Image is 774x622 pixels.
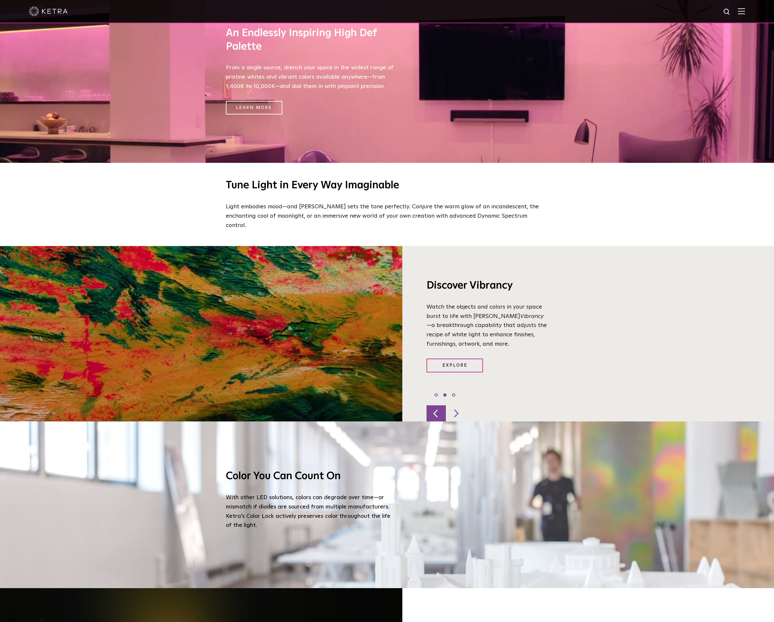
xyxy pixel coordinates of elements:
[427,359,483,372] a: Explore
[520,313,544,319] i: Vibrancy
[226,493,394,530] p: With other LED solutions, colors can degrade over time—or mismatch if diodes are sourced from mul...
[723,8,731,16] img: search icon
[427,302,548,349] p: Watch the objects and colors in your space burst to life with [PERSON_NAME] —a breakthrough capab...
[226,101,282,115] a: Learn More
[226,202,545,230] p: Light embodies mood—and [PERSON_NAME] sets the tone perfectly. Conjure the warm glow of an incand...
[738,8,745,14] img: Hamburger%20Nav.svg
[226,27,394,54] h3: An Endlessly Inspiring High Def Palette
[226,470,394,483] h3: Color You Can Count On
[226,179,548,193] h2: Tune Light in Every Way Imaginable
[427,279,548,293] h3: Discover Vibrancy
[226,63,394,91] p: From a single source, drench your space in the widest range of pristine whites and vibrant colors...
[29,6,68,16] img: ketra-logo-2019-white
